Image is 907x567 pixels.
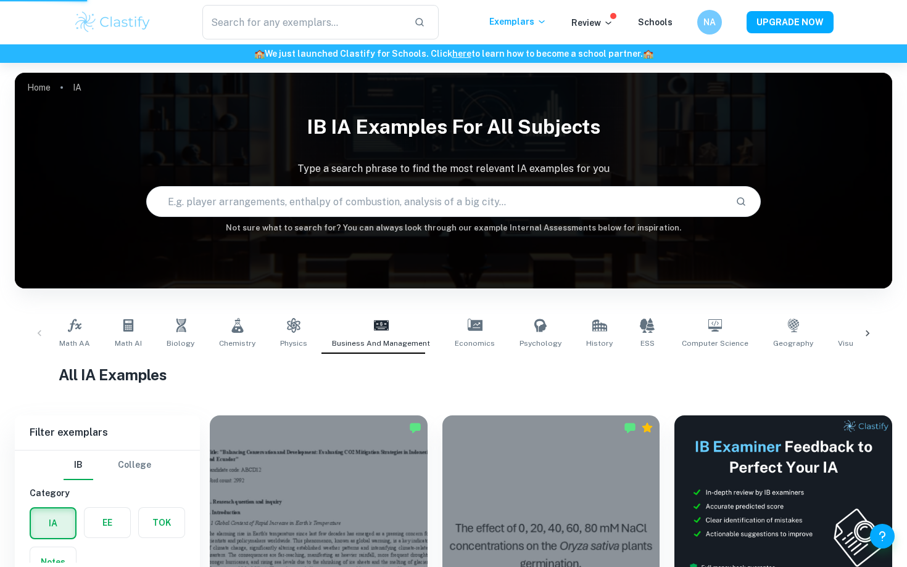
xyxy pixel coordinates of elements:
[30,486,185,500] h6: Category
[747,11,834,33] button: UPGRADE NOW
[586,338,613,349] span: History
[452,49,471,59] a: here
[167,338,194,349] span: Biology
[332,338,430,349] span: Business and Management
[641,422,653,434] div: Premium
[202,5,404,39] input: Search for any exemplars...
[118,451,151,480] button: College
[147,184,725,219] input: E.g. player arrangements, enthalpy of combustion, analysis of a big city...
[15,107,892,147] h1: IB IA examples for all subjects
[870,524,895,549] button: Help and Feedback
[280,338,307,349] span: Physics
[139,508,184,537] button: TOK
[489,15,547,28] p: Exemplars
[409,422,421,434] img: Marked
[254,49,265,59] span: 🏫
[640,338,655,349] span: ESS
[15,415,200,450] h6: Filter exemplars
[219,338,255,349] span: Chemistry
[64,451,151,480] div: Filter type choice
[520,338,561,349] span: Psychology
[59,338,90,349] span: Math AA
[73,10,152,35] img: Clastify logo
[571,16,613,30] p: Review
[15,161,892,176] p: Type a search phrase to find the most relevant IA examples for you
[2,47,905,60] h6: We just launched Clastify for Schools. Click to learn how to become a school partner.
[638,17,673,27] a: Schools
[85,508,130,537] button: EE
[31,508,75,538] button: IA
[15,222,892,234] h6: Not sure what to search for? You can always look through our example Internal Assessments below f...
[73,81,81,94] p: IA
[64,451,93,480] button: IB
[697,10,722,35] button: NA
[27,79,51,96] a: Home
[703,15,717,29] h6: NA
[59,364,848,386] h1: All IA Examples
[624,422,636,434] img: Marked
[773,338,813,349] span: Geography
[115,338,142,349] span: Math AI
[455,338,495,349] span: Economics
[731,191,752,212] button: Search
[682,338,748,349] span: Computer Science
[643,49,653,59] span: 🏫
